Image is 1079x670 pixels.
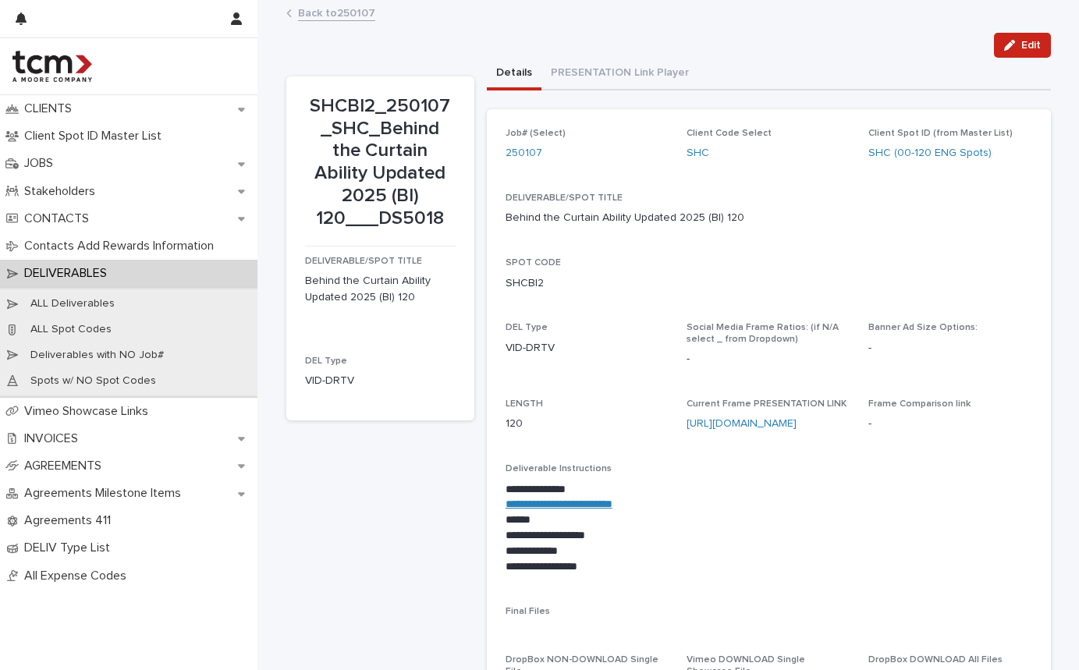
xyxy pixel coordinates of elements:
p: Agreements Milestone Items [18,486,193,501]
a: [URL][DOMAIN_NAME] [687,418,797,429]
p: Agreements 411 [18,513,123,528]
span: Job# (Select) [506,129,566,138]
p: CLIENTS [18,101,84,116]
p: - [868,340,1031,356]
p: Vimeo Showcase Links [18,404,161,419]
p: Contacts Add Rewards Information [18,239,226,253]
p: SHCBI2_250107_SHC_Behind the Curtain Ability Updated 2025 (BI) 120___DS5018 [305,95,456,230]
a: 250107 [506,145,542,161]
p: DELIV Type List [18,541,122,555]
span: Banner Ad Size Options: [868,323,978,332]
p: VID-DRTV [506,340,669,356]
span: Final Files [506,607,550,616]
p: ALL Spot Codes [18,323,124,336]
button: Edit [994,33,1051,58]
span: Current Frame PRESENTATION LINK [687,399,847,409]
p: CONTACTS [18,211,101,226]
p: Deliverables with NO Job# [18,349,176,362]
img: 4hMmSqQkux38exxPVZHQ [12,51,92,82]
span: Deliverable Instructions [506,464,612,473]
p: SHCBI2 [506,275,544,292]
p: Stakeholders [18,184,108,199]
span: DEL Type [506,323,548,332]
a: Back to250107 [298,3,375,21]
a: SHC (00-120 ENG Spots) [868,145,992,161]
p: All Expense Codes [18,569,139,583]
span: DEL Type [305,356,347,366]
p: Spots w/ NO Spot Codes [18,374,169,388]
span: Frame Comparison link [868,399,971,409]
button: PRESENTATION Link Player [541,58,698,90]
p: - [687,351,850,367]
p: VID-DRTV [305,373,456,389]
span: LENGTH [506,399,543,409]
span: Edit [1021,40,1041,51]
p: Behind the Curtain Ability Updated 2025 (BI) 120 [506,210,744,226]
a: SHC [687,145,709,161]
button: Details [487,58,541,90]
span: DELIVERABLE/SPOT TITLE [305,257,422,266]
p: DELIVERABLES [18,266,119,281]
p: INVOICES [18,431,91,446]
span: DropBox DOWNLOAD All Files [868,655,1003,665]
p: Behind the Curtain Ability Updated 2025 (BI) 120 [305,273,456,306]
p: JOBS [18,156,66,171]
p: AGREEMENTS [18,459,114,473]
p: 120 [506,416,669,432]
p: Client Spot ID Master List [18,129,174,144]
p: ALL Deliverables [18,297,127,310]
p: - [868,416,1031,432]
span: SPOT CODE [506,258,561,268]
span: Client Spot ID (from Master List) [868,129,1013,138]
span: DELIVERABLE/SPOT TITLE [506,193,623,203]
span: Client Code Select [687,129,772,138]
span: Social Media Frame Ratios: (if N/A select _ from Dropdown) [687,323,839,343]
